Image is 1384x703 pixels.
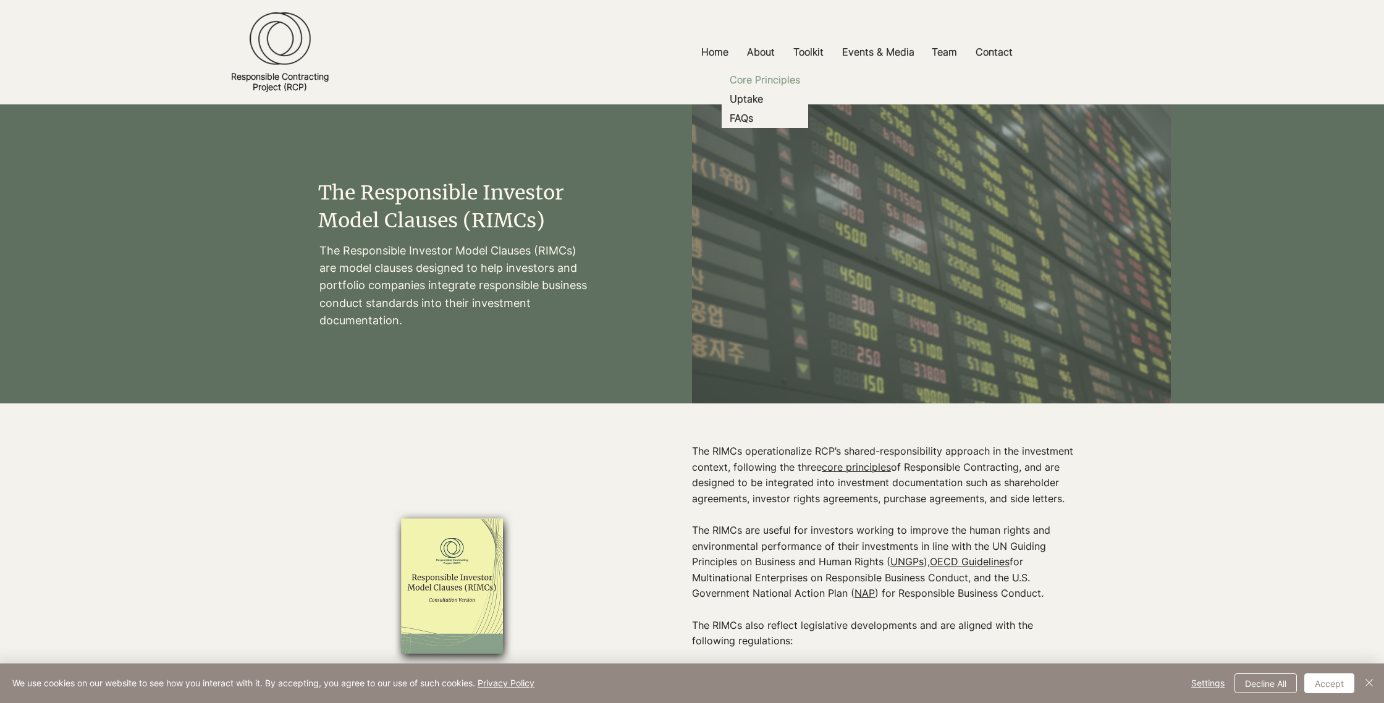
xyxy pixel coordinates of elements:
img: Close [1362,675,1377,690]
a: Uptake [722,90,808,109]
button: Close [1362,673,1377,693]
a: Home [692,38,738,66]
p: Events & Media [836,38,921,66]
p: The RIMCs also reflect legislative developments and are aligned with the following regulations: [692,618,1075,665]
p: Toolkit [787,38,830,66]
p: Contact [969,38,1019,66]
span: The Responsible Investor Model Clauses (RIMCs) [318,180,564,233]
p: ​ [692,602,1075,618]
p: The RIMCs operationalize RCP’s shared-responsibility approach in the investment context, followin... [692,444,1075,507]
a: OECD Guidelines [930,555,1010,568]
a: Responsible ContractingProject (RCP) [231,71,329,92]
a: About [738,38,784,66]
p: About [741,38,781,66]
img: RIMCS_edited.png [363,506,541,668]
a: Toolkit [784,38,833,66]
a: FAQs [722,109,808,128]
p: The Responsible Investor Model Clauses (RIMCs) are model clauses designed to help investors and p... [319,242,588,329]
a: Contact [966,38,1022,66]
img: Stock Ticker Board [692,104,1171,403]
nav: Site [544,38,1171,66]
p: The RIMCs are useful for investors working to improve the human rights and environmental performa... [692,523,1075,602]
button: Accept [1304,673,1354,693]
a: Events & Media [833,38,922,66]
p: Uptake [725,90,768,109]
a: UNGPs [890,555,924,568]
p: Team [926,38,963,66]
a: core principles [822,461,891,473]
a: Privacy Policy [478,678,534,688]
a: Team [922,38,966,66]
p: FAQs [725,109,758,128]
button: Decline All [1234,673,1297,693]
p: Core Principles [725,70,805,90]
span: Settings [1191,674,1225,692]
a: NAP [854,587,875,599]
span: We use cookies on our website to see how you interact with it. By accepting, you agree to our use... [12,678,534,689]
a: Core Principles [722,70,808,90]
p: Home [695,38,735,66]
